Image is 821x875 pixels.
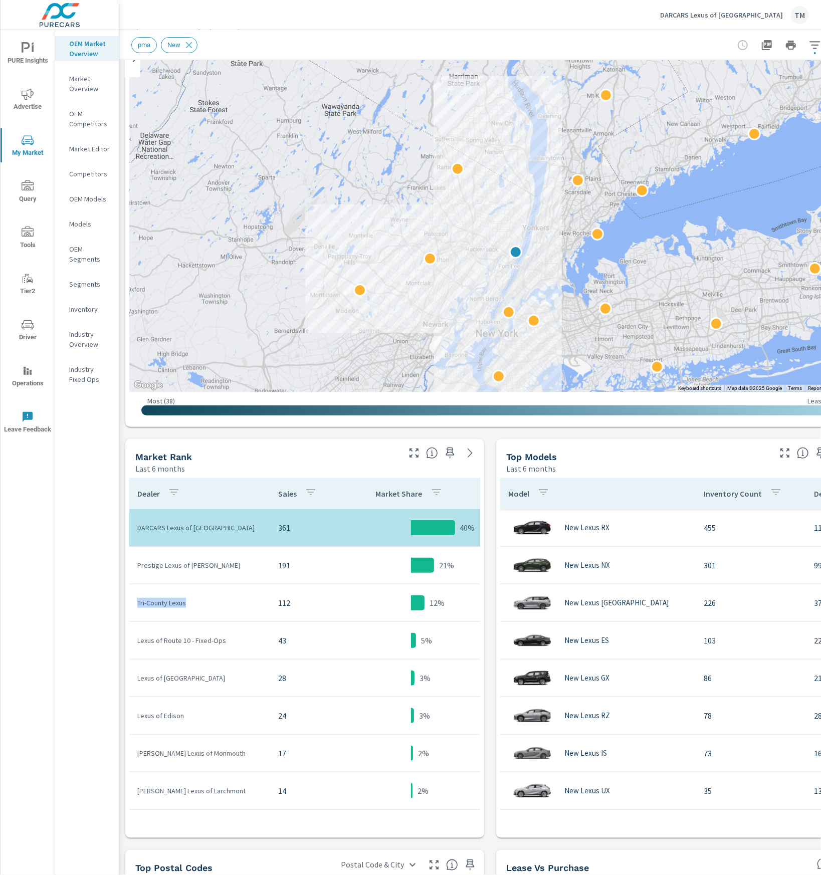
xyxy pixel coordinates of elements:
img: glamour [512,776,552,806]
div: TM [791,6,809,24]
p: Inventory [69,304,111,314]
span: Tier2 [4,273,52,297]
p: Last 6 months [135,463,185,475]
p: 40% [460,522,475,534]
img: glamour [512,513,552,543]
div: nav menu [1,30,55,445]
p: 361 [278,522,340,534]
span: Save this to your personalized report [462,857,478,873]
p: 2% [418,785,429,797]
p: New Lexus ES [564,636,609,645]
img: glamour [512,663,552,693]
span: Map data ©2025 Google [727,385,782,391]
div: OEM Competitors [55,106,119,131]
h5: Top Models [506,452,557,462]
img: glamour [512,738,552,768]
img: glamour [512,813,552,843]
p: 301 [704,559,798,571]
p: Lexus of Route 10 - Fixed-Ops [137,635,262,645]
p: OEM Models [69,194,111,204]
p: Tri-County Lexus [137,598,262,608]
p: 455 [704,522,798,534]
span: Tools [4,227,52,251]
p: Models [69,219,111,229]
div: Competitors [55,166,119,181]
span: My Market [4,134,52,159]
p: Prestige Lexus of [PERSON_NAME] [137,560,262,570]
p: Model [508,489,529,499]
img: glamour [512,550,552,580]
p: Most ( 38 ) [147,396,175,405]
span: Query [4,180,52,205]
p: Industry Overview [69,329,111,349]
p: Market Editor [69,144,111,154]
p: OEM Competitors [69,109,111,129]
div: OEM Models [55,191,119,206]
span: Market Rank shows you how you rank, in terms of sales, to other dealerships in your market. “Mark... [426,447,438,459]
img: glamour [512,588,552,618]
button: Make Fullscreen [777,445,793,461]
p: Market Share [376,489,423,499]
span: Find the biggest opportunities within your model lineup nationwide. [Source: Market registration ... [797,447,809,459]
p: 14 [278,785,340,797]
p: New Lexus IS [564,749,607,758]
div: New [161,37,197,53]
button: Make Fullscreen [426,857,442,873]
p: 21% [439,559,454,571]
p: New Lexus UX [564,786,610,795]
p: [PERSON_NAME] Lexus of Larchmont [137,786,262,796]
button: Keyboard shortcuts [678,385,721,392]
h5: Market Rank [135,452,192,462]
span: Advertise [4,88,52,113]
p: New Lexus RX [564,523,609,532]
span: Save this to your personalized report [442,445,458,461]
p: 12% [430,597,445,609]
p: Sales [278,489,297,499]
a: Open this area in Google Maps (opens a new window) [132,379,165,392]
p: 226 [704,597,798,609]
p: Industry Fixed Ops [69,364,111,384]
h5: Lease vs Purchase [506,862,589,873]
p: 86 [704,672,798,684]
span: Top Postal Codes shows you how you rank, in terms of sales, to other dealerships in your market. ... [446,859,458,871]
span: pma [132,41,156,49]
p: OEM Segments [69,244,111,264]
p: 2% [418,747,429,759]
p: 5% [421,634,432,646]
button: Make Fullscreen [406,445,422,461]
div: Segments [55,277,119,292]
span: PURE Insights [4,42,52,67]
button: "Export Report to PDF" [757,35,777,55]
p: DARCARS Lexus of [GEOGRAPHIC_DATA] [137,523,262,533]
p: Segments [69,279,111,289]
p: Last 6 months [506,463,556,475]
div: Inventory [55,302,119,317]
p: 28 [278,672,340,684]
p: New Lexus [GEOGRAPHIC_DATA] [564,598,669,607]
a: Terms (opens in new tab) [788,385,802,391]
p: 191 [278,559,340,571]
div: Market Editor [55,141,119,156]
img: Google [132,379,165,392]
p: New Lexus RZ [564,711,610,720]
img: glamour [512,625,552,655]
span: Operations [4,365,52,389]
p: Lexus of Edison [137,711,262,721]
p: Inventory Count [704,489,762,499]
p: New Lexus NX [564,561,610,570]
div: Industry Overview [55,327,119,352]
p: Competitors [69,169,111,179]
p: [PERSON_NAME] Lexus of Monmouth [137,748,262,758]
div: Postal Code & City [335,856,422,873]
span: Leave Feedback [4,411,52,435]
p: Lexus of [GEOGRAPHIC_DATA] [137,673,262,683]
h5: Top Postal Codes [135,862,213,873]
p: 24 [278,710,340,722]
p: 3% [420,672,431,684]
span: Driver [4,319,52,343]
div: Market Overview [55,71,119,96]
p: 35 [704,785,798,797]
p: New Lexus GX [564,674,609,683]
p: Market Overview [69,74,111,94]
div: OEM Market Overview [55,36,119,61]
